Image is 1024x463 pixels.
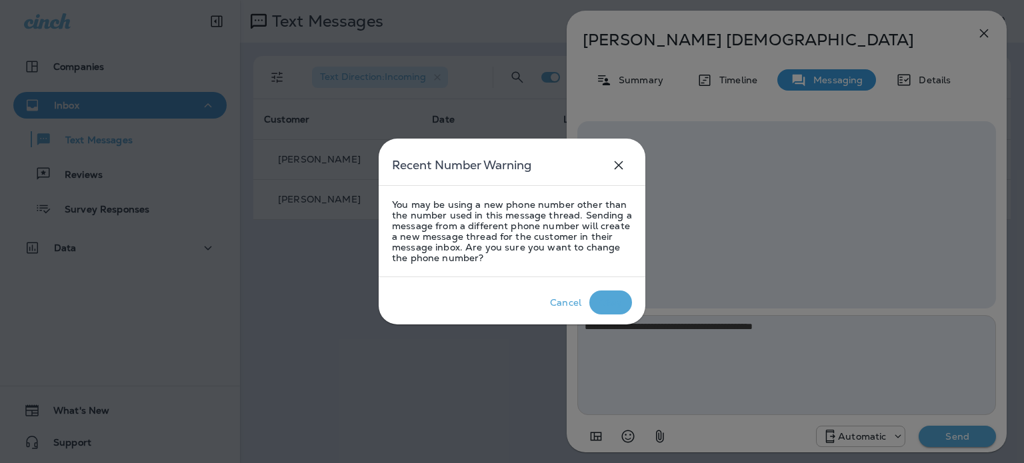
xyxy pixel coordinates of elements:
button: close [605,152,632,179]
p: You may be using a new phone number other than the number used in this message thread. Sending a ... [392,199,632,263]
div: Cancel [550,297,581,308]
div: Okay [599,297,623,308]
button: Okay [589,290,632,314]
button: Cancel [542,290,589,314]
h5: Recent Number Warning [392,155,531,176]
